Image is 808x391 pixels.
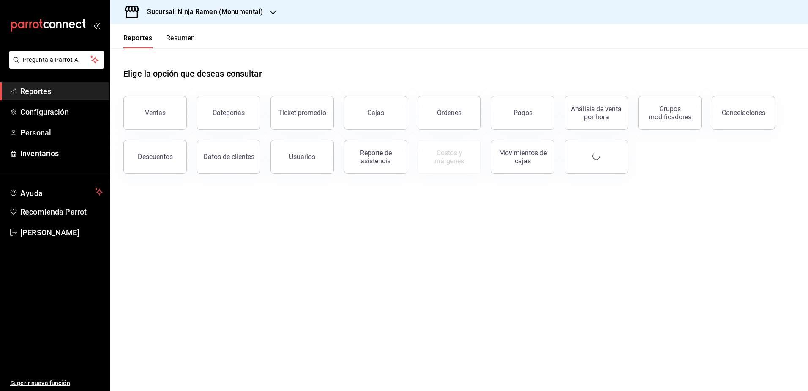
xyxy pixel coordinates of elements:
[20,187,92,197] span: Ayuda
[491,96,554,130] button: Pagos
[140,7,263,17] h3: Sucursal: Ninja Ramen (Monumental)
[20,206,103,218] span: Recomienda Parrot
[270,140,334,174] button: Usuarios
[344,140,407,174] button: Reporte de asistencia
[166,34,195,48] button: Resumen
[278,109,326,117] div: Ticket promedio
[565,96,628,130] button: Análisis de venta por hora
[513,109,532,117] div: Pagos
[20,85,103,97] span: Reportes
[344,96,407,130] a: Cajas
[712,96,775,130] button: Cancelaciones
[644,105,696,121] div: Grupos modificadores
[93,22,100,29] button: open_drawer_menu
[9,51,104,69] button: Pregunta a Parrot AI
[418,140,481,174] button: Contrata inventarios para ver este reporte
[367,108,385,118] div: Cajas
[491,140,554,174] button: Movimientos de cajas
[570,105,622,121] div: Análisis de venta por hora
[197,96,260,130] button: Categorías
[10,379,103,388] span: Sugerir nueva función
[123,34,195,48] div: navigation tabs
[20,127,103,138] span: Personal
[123,34,153,48] button: Reportes
[145,109,166,117] div: Ventas
[213,109,245,117] div: Categorías
[20,227,103,238] span: [PERSON_NAME]
[138,153,173,161] div: Descuentos
[289,153,315,161] div: Usuarios
[349,149,402,165] div: Reporte de asistencia
[123,67,262,80] h1: Elige la opción que deseas consultar
[270,96,334,130] button: Ticket promedio
[123,96,187,130] button: Ventas
[722,109,765,117] div: Cancelaciones
[197,140,260,174] button: Datos de clientes
[437,109,461,117] div: Órdenes
[423,149,475,165] div: Costos y márgenes
[418,96,481,130] button: Órdenes
[23,55,91,64] span: Pregunta a Parrot AI
[203,153,254,161] div: Datos de clientes
[497,149,549,165] div: Movimientos de cajas
[20,148,103,159] span: Inventarios
[6,61,104,70] a: Pregunta a Parrot AI
[638,96,702,130] button: Grupos modificadores
[20,106,103,118] span: Configuración
[123,140,187,174] button: Descuentos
